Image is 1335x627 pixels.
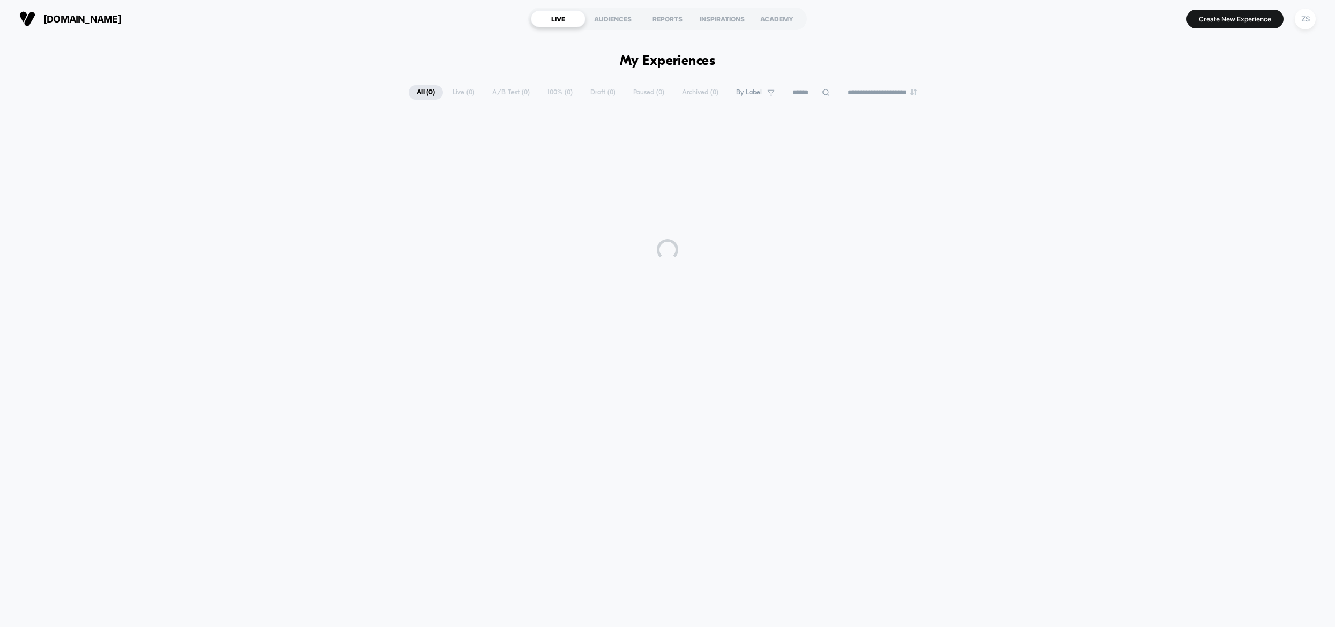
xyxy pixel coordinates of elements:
[620,54,716,69] h1: My Experiences
[1295,9,1316,29] div: ZS
[750,10,804,27] div: ACADEMY
[695,10,750,27] div: INSPIRATIONS
[19,11,35,27] img: Visually logo
[1292,8,1319,30] button: ZS
[585,10,640,27] div: AUDIENCES
[910,89,917,95] img: end
[409,85,443,100] span: All ( 0 )
[1186,10,1284,28] button: Create New Experience
[16,10,124,27] button: [DOMAIN_NAME]
[43,13,121,25] span: [DOMAIN_NAME]
[640,10,695,27] div: REPORTS
[736,88,762,96] span: By Label
[531,10,585,27] div: LIVE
